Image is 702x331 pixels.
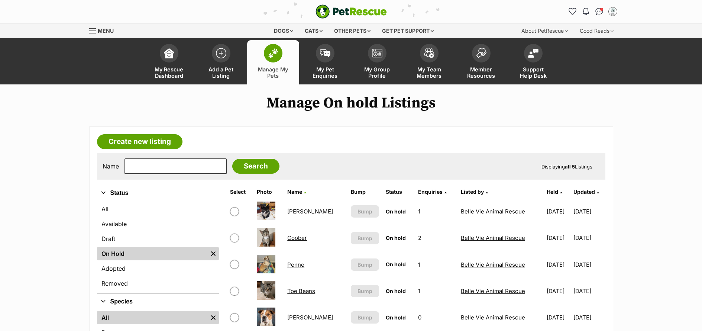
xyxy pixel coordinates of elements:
[383,186,414,198] th: Status
[316,4,387,19] img: logo-e224e6f780fb5917bec1dbf3a21bbac754714ae5b6737aabdf751b685950b380.svg
[97,201,219,293] div: Status
[287,234,307,241] a: Coober
[541,164,592,170] span: Displaying Listings
[103,163,119,170] label: Name
[351,311,379,324] button: Bump
[544,278,573,304] td: [DATE]
[544,225,573,251] td: [DATE]
[476,48,486,58] img: member-resources-icon-8e73f808a243e03378d46382f2149f9095a855e16c252ad45f914b54edf8863c.svg
[268,48,278,58] img: manage-my-pets-icon-02211641906a0b7f246fdf0571729dbe1e7629f14944591b6c1af311fb30b64b.svg
[403,40,455,84] a: My Team Members
[299,40,351,84] a: My Pet Enquiries
[595,8,603,15] img: chat-41dd97257d64d25036548639549fe6c8038ab92f7586957e7f3b1b290dea8141.svg
[465,66,498,79] span: Member Resources
[544,305,573,330] td: [DATE]
[97,188,219,198] button: Status
[547,189,558,195] span: Held
[573,199,605,224] td: [DATE]
[573,189,599,195] a: Updated
[97,247,208,260] a: On Hold
[461,208,525,215] a: Belle Vie Animal Rescue
[386,261,406,267] span: On hold
[415,225,457,251] td: 2
[348,186,382,198] th: Bump
[329,23,376,38] div: Other pets
[89,23,119,37] a: Menu
[386,314,406,321] span: On hold
[351,285,379,297] button: Bump
[358,208,372,215] span: Bump
[573,305,605,330] td: [DATE]
[316,4,387,19] a: PetRescue
[461,261,525,268] a: Belle Vie Animal Rescue
[544,252,573,277] td: [DATE]
[567,6,579,17] a: Favourites
[424,48,434,58] img: team-members-icon-5396bd8760b3fe7c0b43da4ab00e1e3bb1a5d9ba89233759b79545d2d3fc5d0d.svg
[461,189,484,195] span: Listed by
[517,66,550,79] span: Support Help Desk
[358,234,372,242] span: Bump
[287,189,302,195] span: Name
[547,189,562,195] a: Held
[269,23,298,38] div: Dogs
[254,186,284,198] th: Photo
[287,287,315,295] a: Toe Beans
[351,258,379,271] button: Bump
[516,23,573,38] div: About PetRescue
[461,314,525,321] a: Belle Vie Animal Rescue
[528,49,538,58] img: help-desk-icon-fdf02630f3aa405de69fd3d07c3f3aa587a6932b1a1747fa1d2bba05be0121f9.svg
[573,252,605,277] td: [DATE]
[256,66,290,79] span: Manage My Pets
[351,40,403,84] a: My Group Profile
[386,288,406,294] span: On hold
[455,40,507,84] a: Member Resources
[227,186,253,198] th: Select
[300,23,328,38] div: Cats
[583,8,589,15] img: notifications-46538b983faf8c2785f20acdc204bb7945ddae34d4c08c2a6579f10ce5e182be.svg
[232,159,279,174] input: Search
[372,49,382,58] img: group-profile-icon-3fa3cf56718a62981997c0bc7e787c4b2cf8bcc04b72c1350f741eb67cf2f40e.svg
[575,23,619,38] div: Good Reads
[573,278,605,304] td: [DATE]
[308,66,342,79] span: My Pet Enquiries
[415,278,457,304] td: 1
[461,287,525,295] a: Belle Vie Animal Rescue
[461,234,525,241] a: Belle Vie Animal Rescue
[143,40,195,84] a: My Rescue Dashboard
[507,40,559,84] a: Support Help Desk
[97,277,219,290] a: Removed
[377,23,439,38] div: Get pet support
[97,311,208,324] a: All
[415,252,457,277] td: 1
[386,208,406,215] span: On hold
[351,232,379,244] button: Bump
[418,189,443,195] span: translation missing: en.admin.listings.index.attributes.enquiries
[593,6,605,17] a: Conversations
[358,287,372,295] span: Bump
[287,314,333,321] a: [PERSON_NAME]
[351,205,379,218] button: Bump
[567,6,619,17] ul: Account quick links
[208,311,219,324] a: Remove filter
[573,189,595,195] span: Updated
[609,8,617,15] img: Belle Vie Animal Rescue profile pic
[565,164,575,170] strong: all 5
[208,247,219,260] a: Remove filter
[287,189,306,195] a: Name
[607,6,619,17] button: My account
[418,189,447,195] a: Enquiries
[320,49,330,57] img: pet-enquiries-icon-7e3ad2cf08bfb03b45e93fb7055b45f3efa6380592205ae92323e6603595dc1f.svg
[204,66,238,79] span: Add a Pet Listing
[98,28,114,34] span: Menu
[195,40,247,84] a: Add a Pet Listing
[97,134,182,149] a: Create new listing
[287,261,304,268] a: Penne
[97,232,219,245] a: Draft
[216,48,226,58] img: add-pet-listing-icon-0afa8454b4691262ce3f59096e99ab1cd57d4a30225e0717b998d2c9b9846f56.svg
[415,305,457,330] td: 0
[573,225,605,251] td: [DATE]
[287,208,333,215] a: [PERSON_NAME]
[97,297,219,306] button: Species
[164,48,174,58] img: dashboard-icon-eb2f2d2d3e046f16d808141f083e7271f6b2e854fb5c12c21221c1fb7104beca.svg
[358,314,372,321] span: Bump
